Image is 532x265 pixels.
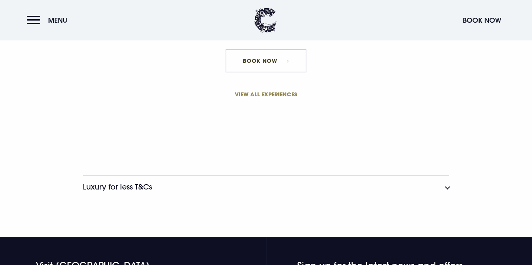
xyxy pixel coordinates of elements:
[254,8,277,33] img: Clandeboye Lodge
[48,16,67,25] span: Menu
[83,175,449,198] button: Luxury for less T&Cs
[83,90,449,98] a: VIEW ALL EXPERIENCES
[226,49,306,72] a: Book Now
[459,12,505,29] button: Book Now
[27,12,71,29] button: Menu
[83,183,152,191] h3: Luxury for less T&Cs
